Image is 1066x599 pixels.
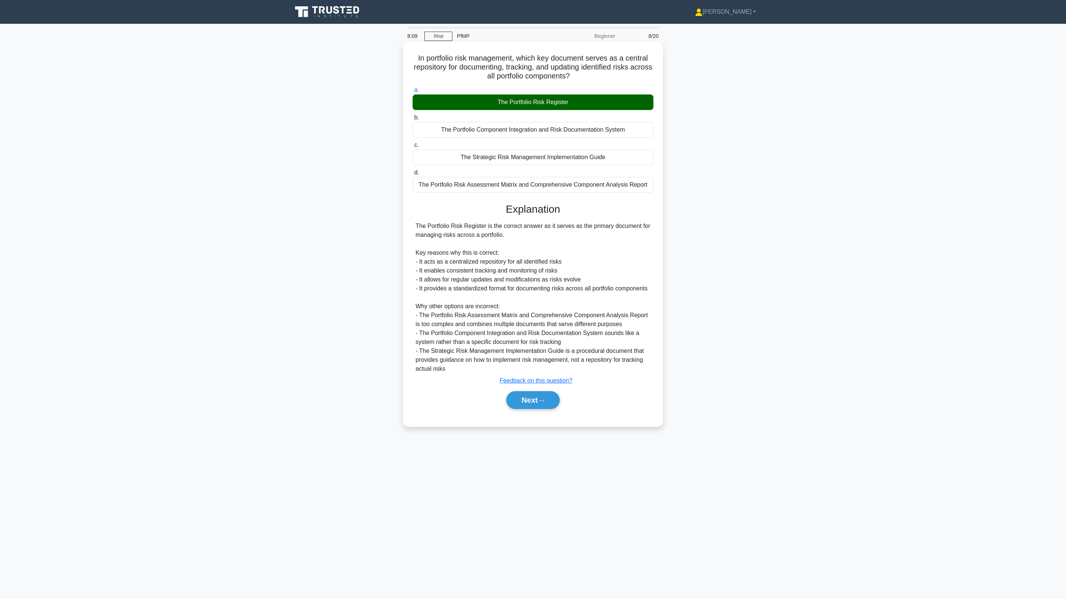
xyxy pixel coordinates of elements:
[414,114,419,120] span: b.
[414,169,419,175] span: d.
[620,29,663,44] div: 8/20
[412,54,654,81] h5: In portfolio risk management, which key document serves as a central repository for documenting, ...
[424,32,452,41] a: Stop
[413,122,653,138] div: The Portfolio Component Integration and Risk Documentation System
[506,391,559,409] button: Next
[414,142,419,148] span: c.
[452,29,555,44] div: PfMP
[417,203,649,216] h3: Explanation
[413,177,653,193] div: The Portfolio Risk Assessment Matrix and Comprehensive Component Analysis Report
[414,87,419,93] span: a.
[555,29,620,44] div: Beginner
[403,29,424,44] div: 8:09
[677,4,774,19] a: [PERSON_NAME]
[500,377,572,384] a: Feedback on this question?
[413,149,653,165] div: The Strategic Risk Management Implementation Guide
[413,94,653,110] div: The Portfolio Risk Register
[416,222,650,373] div: The Portfolio Risk Register is the correct answer as it serves as the primary document for managi...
